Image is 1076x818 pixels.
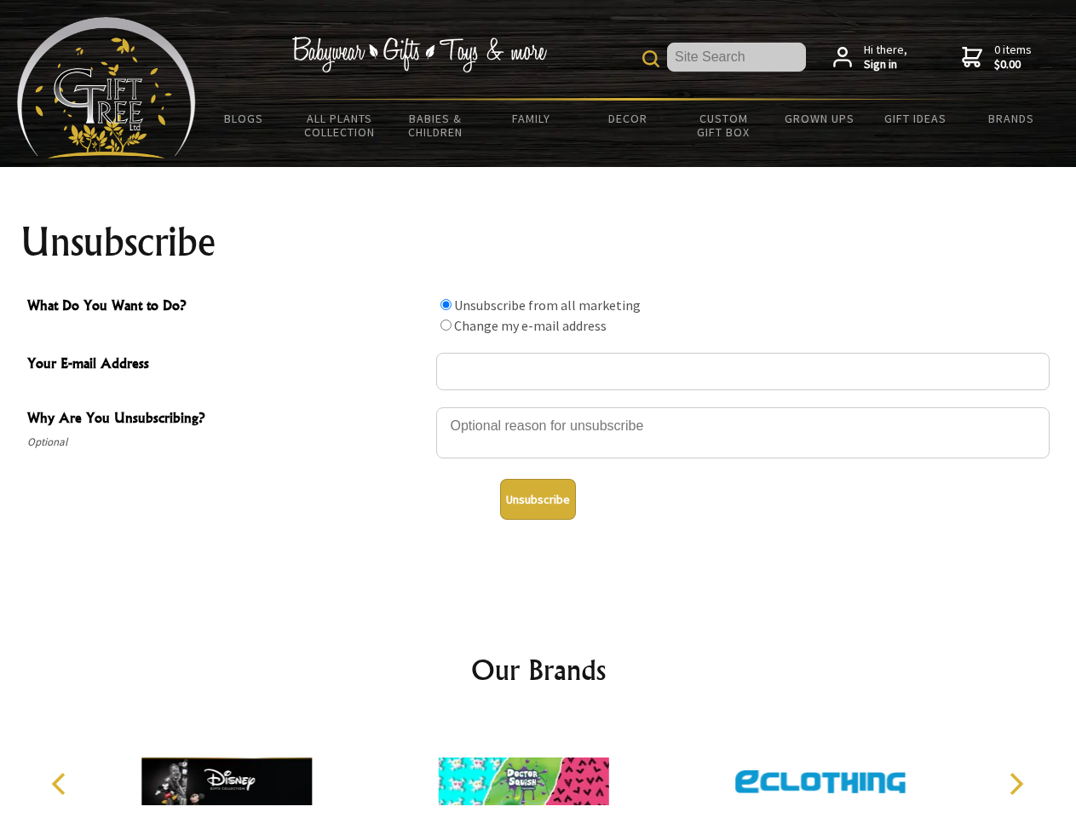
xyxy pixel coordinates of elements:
[292,101,388,150] a: All Plants Collection
[962,43,1032,72] a: 0 items$0.00
[440,299,452,310] input: What Do You Want to Do?
[667,43,806,72] input: Site Search
[997,765,1034,803] button: Next
[500,479,576,520] button: Unsubscribe
[196,101,292,136] a: BLOGS
[27,353,428,377] span: Your E-mail Address
[484,101,580,136] a: Family
[642,50,659,67] img: product search
[833,43,907,72] a: Hi there,Sign in
[964,101,1060,136] a: Brands
[676,101,772,150] a: Custom Gift Box
[436,407,1050,458] textarea: Why Are You Unsubscribing?
[579,101,676,136] a: Decor
[440,320,452,331] input: What Do You Want to Do?
[864,57,907,72] strong: Sign in
[454,317,607,334] label: Change my e-mail address
[43,765,80,803] button: Previous
[436,353,1050,390] input: Your E-mail Address
[994,42,1032,72] span: 0 items
[771,101,867,136] a: Grown Ups
[388,101,484,150] a: Babies & Children
[867,101,964,136] a: Gift Ideas
[864,43,907,72] span: Hi there,
[17,17,196,158] img: Babyware - Gifts - Toys and more...
[27,407,428,432] span: Why Are You Unsubscribing?
[20,222,1056,262] h1: Unsubscribe
[454,297,641,314] label: Unsubscribe from all marketing
[27,295,428,320] span: What Do You Want to Do?
[27,432,428,452] span: Optional
[994,57,1032,72] strong: $0.00
[291,37,547,72] img: Babywear - Gifts - Toys & more
[34,649,1043,690] h2: Our Brands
